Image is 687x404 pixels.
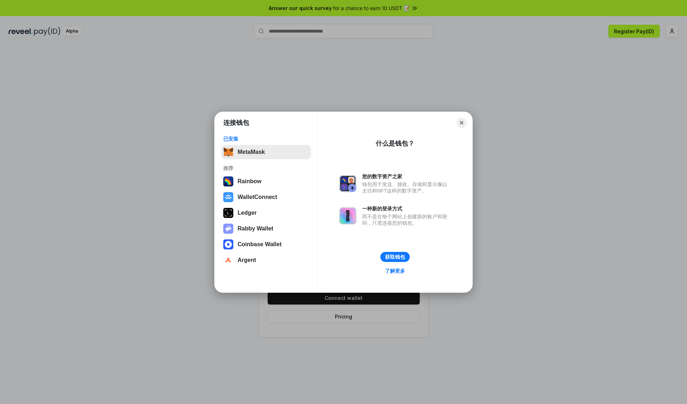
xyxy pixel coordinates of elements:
[381,266,409,276] a: 了解更多
[385,254,405,260] div: 获取钱包
[221,190,311,204] button: WalletConnect
[223,208,233,218] img: svg+xml,%3Csvg%20xmlns%3D%22http%3A%2F%2Fwww.w3.org%2F2000%2Fsvg%22%20width%3D%2228%22%20height%3...
[221,206,311,220] button: Ledger
[223,118,249,127] h1: 连接钱包
[362,205,451,212] div: 一种新的登录方式
[221,222,311,236] button: Rabby Wallet
[238,225,273,232] div: Rabby Wallet
[223,136,309,142] div: 已安装
[362,173,451,180] div: 您的数字资产之家
[238,210,257,216] div: Ledger
[221,237,311,252] button: Coinbase Wallet
[223,224,233,234] img: svg+xml,%3Csvg%20xmlns%3D%22http%3A%2F%2Fwww.w3.org%2F2000%2Fsvg%22%20fill%3D%22none%22%20viewBox...
[223,239,233,249] img: svg+xml,%3Csvg%20width%3D%2228%22%20height%3D%2228%22%20viewBox%3D%220%200%2028%2028%22%20fill%3D...
[223,147,233,157] img: svg+xml,%3Csvg%20fill%3D%22none%22%20height%3D%2233%22%20viewBox%3D%220%200%2035%2033%22%20width%...
[238,178,262,185] div: Rainbow
[238,194,277,200] div: WalletConnect
[223,255,233,265] img: svg+xml,%3Csvg%20width%3D%2228%22%20height%3D%2228%22%20viewBox%3D%220%200%2028%2028%22%20fill%3D...
[223,165,309,171] div: 推荐
[223,192,233,202] img: svg+xml,%3Csvg%20width%3D%2228%22%20height%3D%2228%22%20viewBox%3D%220%200%2028%2028%22%20fill%3D...
[339,207,356,224] img: svg+xml,%3Csvg%20xmlns%3D%22http%3A%2F%2Fwww.w3.org%2F2000%2Fsvg%22%20fill%3D%22none%22%20viewBox...
[362,181,451,194] div: 钱包用于发送、接收、存储和显示像以太坊和NFT这样的数字资产。
[339,175,356,192] img: svg+xml,%3Csvg%20xmlns%3D%22http%3A%2F%2Fwww.w3.org%2F2000%2Fsvg%22%20fill%3D%22none%22%20viewBox...
[362,213,451,226] div: 而不是在每个网站上创建新的账户和密码，只需连接您的钱包。
[223,176,233,186] img: svg+xml,%3Csvg%20width%3D%22120%22%20height%3D%22120%22%20viewBox%3D%220%200%20120%20120%22%20fil...
[385,268,405,274] div: 了解更多
[221,145,311,159] button: MetaMask
[238,241,282,248] div: Coinbase Wallet
[238,149,265,155] div: MetaMask
[221,174,311,189] button: Rainbow
[457,118,467,128] button: Close
[221,253,311,267] button: Argent
[376,139,414,148] div: 什么是钱包？
[238,257,256,263] div: Argent
[380,252,410,262] button: 获取钱包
